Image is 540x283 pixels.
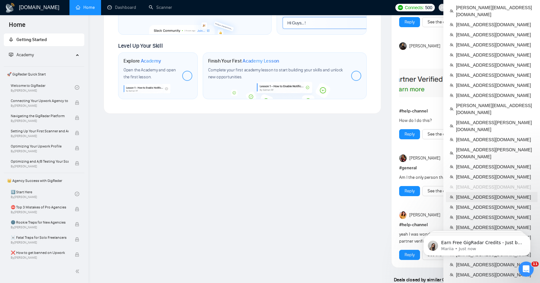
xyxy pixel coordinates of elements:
[9,52,34,57] span: Academy
[75,252,79,257] span: lock
[11,119,69,123] span: By [PERSON_NAME]
[9,52,13,57] span: fund-projection-screen
[450,124,453,128] span: team
[75,268,81,274] span: double-left
[456,204,534,211] span: [EMAIL_ADDRESS][DOMAIN_NAME]
[9,37,13,42] span: rocket
[399,118,432,123] span: How do I do this?
[399,221,517,228] h1: # help-channel
[405,131,415,138] a: Reply
[75,237,79,242] span: lock
[75,85,79,90] span: check-circle
[450,273,453,277] span: team
[149,13,241,35] img: slackcommunity-bg.png
[422,186,461,196] button: See the details
[398,5,403,10] img: upwork-logo.png
[399,211,407,219] img: Chey Ochoa
[4,174,84,187] span: 👑 Agency Success with GigRadar
[450,215,453,219] span: team
[450,175,453,179] span: team
[456,173,534,180] span: [EMAIL_ADDRESS][DOMAIN_NAME]
[16,52,34,57] span: Academy
[450,165,453,169] span: team
[450,83,453,87] span: team
[450,151,453,155] span: team
[440,5,445,10] span: user
[5,3,15,13] img: logo
[118,42,163,49] span: Level Up Your Skill
[208,58,279,64] h1: Finish Your First
[11,210,69,214] span: By [PERSON_NAME]
[11,219,69,226] span: 🌚 Rookie Traps for New Agencies
[4,33,84,46] li: Getting Started
[450,23,453,27] span: team
[11,187,75,201] a: 1️⃣ Start HereBy[PERSON_NAME]
[11,241,69,244] span: By [PERSON_NAME]
[409,155,440,162] span: [PERSON_NAME]
[422,129,461,139] button: See the details
[450,195,453,199] span: team
[450,107,453,111] span: team
[11,81,75,94] a: Welcome to GigRadarBy[PERSON_NAME]
[450,205,453,209] span: team
[399,154,407,162] img: Veronica Phillip
[75,192,79,196] span: check-circle
[399,232,510,244] span: yeah I was wondering the same thing! How do I apply to be partner verified??
[399,52,475,103] img: F09A68P3D6W-image.png
[75,116,79,120] span: lock
[450,53,453,57] span: team
[456,92,534,99] span: [EMAIL_ADDRESS][DOMAIN_NAME]
[75,207,79,211] span: lock
[75,100,79,105] span: lock
[75,146,79,150] span: lock
[75,222,79,226] span: lock
[456,51,534,58] span: [EMAIL_ADDRESS][DOMAIN_NAME]
[399,17,420,27] button: Reply
[456,194,534,201] span: [EMAIL_ADDRESS][DOMAIN_NAME]
[11,226,69,229] span: By [PERSON_NAME]
[4,20,31,33] span: Home
[531,262,539,267] span: 11
[428,188,455,195] a: See the details
[399,175,484,180] span: Am I the only person that sees a broken link?
[456,163,534,170] span: [EMAIL_ADDRESS][DOMAIN_NAME]
[405,19,415,26] a: Reply
[123,58,161,64] h1: Explore
[243,58,279,64] span: Academy Lesson
[456,214,534,221] span: [EMAIL_ADDRESS][DOMAIN_NAME]
[456,82,534,89] span: [EMAIL_ADDRESS][DOMAIN_NAME]
[456,72,534,79] span: [EMAIL_ADDRESS][DOMAIN_NAME]
[519,262,534,277] iframe: Intercom live chat
[11,256,69,260] span: By [PERSON_NAME]
[76,5,95,10] a: homeHome
[11,250,69,256] span: ❌ How to get banned on Upwork
[414,222,540,266] iframe: Intercom notifications message
[450,185,453,189] span: team
[208,67,343,80] span: Complete your first academy lesson to start building your skills and unlock new opportunities.
[399,186,420,196] button: Reply
[425,4,432,11] span: 500
[11,143,69,149] span: Optimizing Your Upwork Profile
[456,184,534,190] span: [EMAIL_ADDRESS][DOMAIN_NAME]
[11,98,69,104] span: Connecting Your Upwork Agency to GigRadar
[450,33,453,37] span: team
[11,165,69,168] span: By [PERSON_NAME]
[450,93,453,97] span: team
[456,136,534,143] span: [EMAIL_ADDRESS][DOMAIN_NAME]
[450,73,453,77] span: team
[405,188,415,195] a: Reply
[123,67,176,80] span: Open the Academy and open the first lesson.
[450,63,453,67] span: team
[11,149,69,153] span: By [PERSON_NAME]
[399,129,420,139] button: Reply
[456,4,534,18] span: [PERSON_NAME][EMAIL_ADDRESS][DOMAIN_NAME]
[456,146,534,160] span: [EMAIL_ADDRESS][PERSON_NAME][DOMAIN_NAME]
[11,134,69,138] span: By [PERSON_NAME]
[456,31,534,38] span: [EMAIL_ADDRESS][DOMAIN_NAME]
[399,42,407,50] img: Bikon Kumar Das
[450,138,453,141] span: team
[11,204,69,210] span: ⛔ Top 3 Mistakes of Pro Agencies
[456,271,534,278] span: [EMAIL_ADDRESS][DOMAIN_NAME]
